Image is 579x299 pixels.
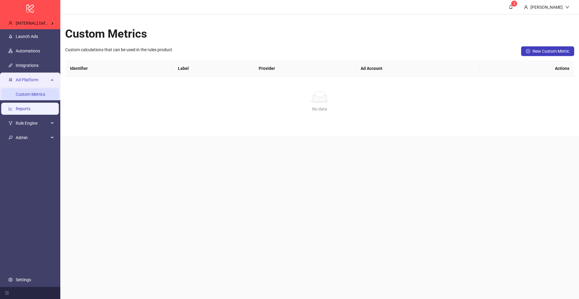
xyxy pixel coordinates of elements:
[509,5,513,9] span: bell
[65,46,172,53] div: Custom calculations that can be used in the rules product
[65,60,173,77] th: Identifier
[16,48,40,53] a: Automations
[65,27,574,41] h1: Custom Metrics
[521,46,574,56] button: New Custom Metric
[511,1,517,7] sup: 3
[16,106,30,111] a: Reports
[16,117,49,129] span: Rule Engine
[16,63,39,68] a: Integrations
[254,60,356,77] th: Provider
[565,5,569,9] span: down
[8,78,13,82] span: number
[526,49,530,53] span: plus-circle
[528,4,565,11] div: [PERSON_NAME]
[72,106,567,112] div: No data
[533,49,569,54] span: New Custom Metric
[356,60,479,77] th: Ad Account
[16,34,38,39] a: Launch Ads
[479,60,574,77] th: Actions
[173,60,254,77] th: Label
[513,2,515,6] span: 3
[16,21,60,26] span: [INTERNAL] Default Org
[16,132,49,144] span: Admin
[16,74,49,86] span: Ad Platform
[8,121,13,125] span: fork
[16,92,45,97] a: Custom Metrics
[5,291,9,295] span: menu-fold
[16,277,31,282] a: Settings
[524,5,528,9] span: user
[8,21,13,25] span: user
[8,135,13,140] span: key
